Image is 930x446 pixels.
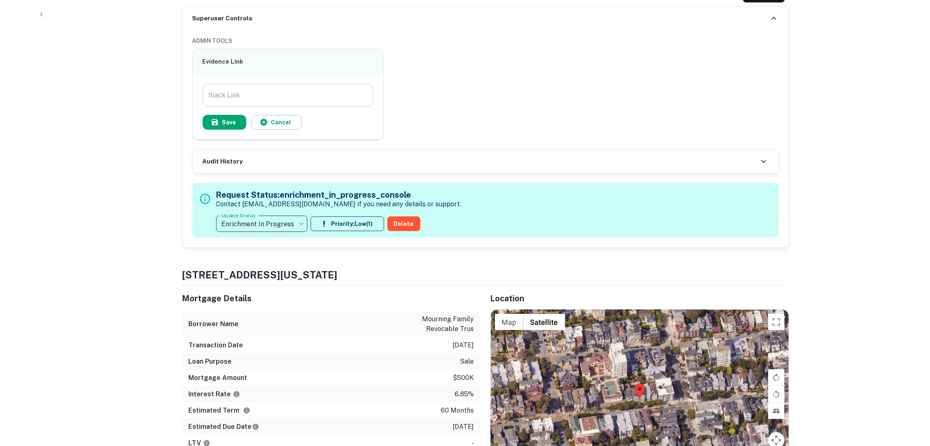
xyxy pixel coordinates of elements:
[490,292,789,305] h5: Location
[216,189,462,201] h5: Request Status: enrichment_in_progress_console
[182,267,789,282] h4: [STREET_ADDRESS][US_STATE]
[252,423,259,431] svg: Estimate is based on a standard schedule for this type of loan.
[189,406,250,415] h6: Estimated Term
[387,216,420,231] button: Delete
[453,422,474,432] p: [DATE]
[189,389,240,399] h6: Interest Rate
[189,319,239,329] h6: Borrower Name
[453,373,474,383] p: $500k
[222,212,256,219] label: Update Status
[889,381,930,420] iframe: Chat Widget
[216,199,462,209] p: Contact [EMAIL_ADDRESS][DOMAIN_NAME] if you need any details or support.
[768,314,784,330] button: Toggle fullscreen view
[251,115,302,130] button: Cancel
[203,157,243,166] h6: Audit History
[441,406,474,415] p: 60 months
[495,314,524,330] button: Show street map
[216,212,307,235] div: Enrichment In Progress
[768,369,784,386] button: Rotate map clockwise
[182,292,481,305] h5: Mortgage Details
[189,422,259,432] h6: Estimated Due Date
[189,340,243,350] h6: Transaction Date
[453,340,474,350] p: [DATE]
[243,407,250,414] svg: Term is based on a standard schedule for this type of loan.
[768,403,784,419] button: Tilt map
[203,57,373,66] h6: Evidence Link
[768,386,784,402] button: Rotate map counterclockwise
[460,357,474,367] p: sale
[311,216,384,231] button: Priority:Low(1)
[455,389,474,399] p: 6.85%
[189,357,232,367] h6: Loan Purpose
[192,36,779,45] h6: ADMIN TOOLS
[203,115,246,130] button: Save
[189,373,247,383] h6: Mortgage Amount
[401,314,474,334] p: mourning family revocable trus
[192,14,253,23] h6: Superuser Controls
[524,314,565,330] button: Show satellite imagery
[233,391,240,398] svg: The interest rates displayed on the website are for informational purposes only and may be report...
